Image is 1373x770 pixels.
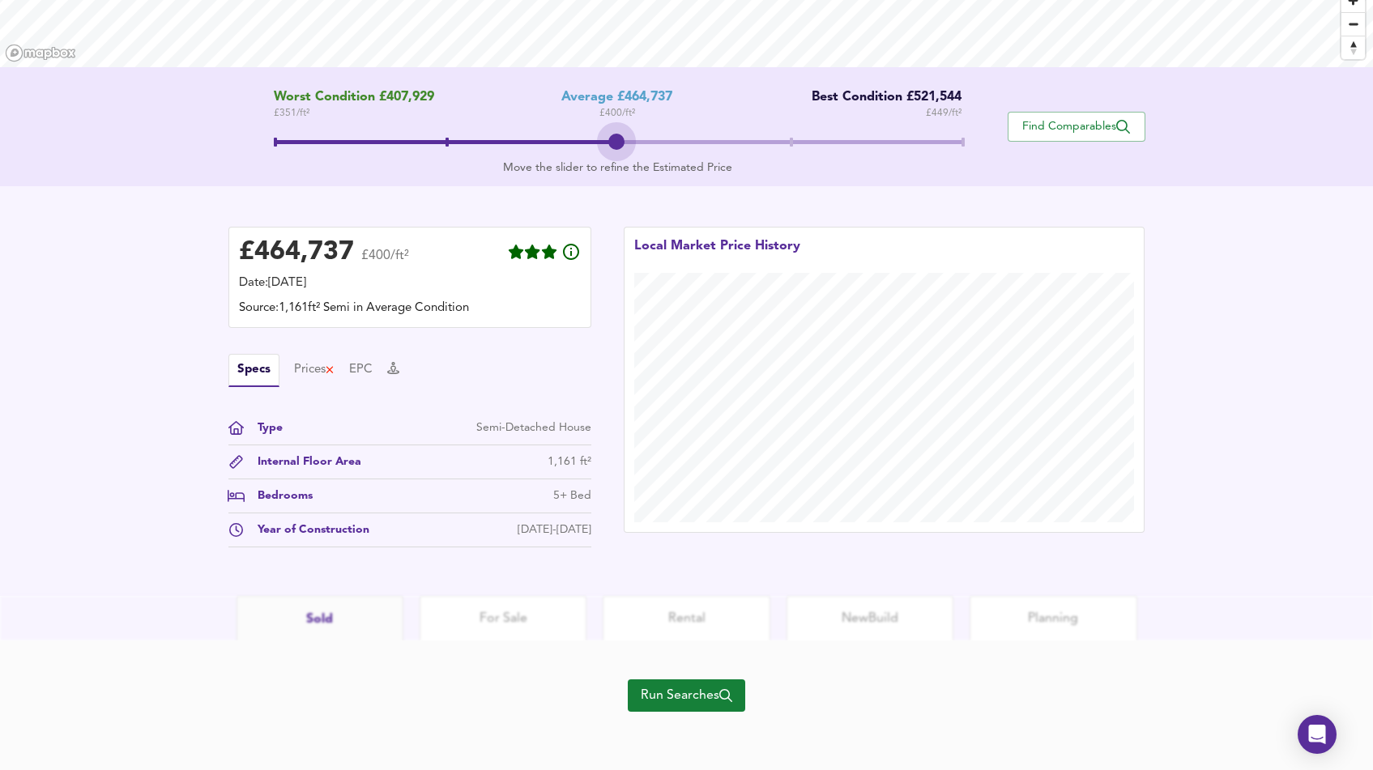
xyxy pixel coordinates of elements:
div: Local Market Price History [634,237,800,273]
span: £ 351 / ft² [274,105,434,121]
span: £ 400 / ft² [599,105,635,121]
div: Date: [DATE] [239,274,581,292]
div: Internal Floor Area [245,453,361,470]
div: Type [245,419,283,436]
span: Zoom out [1341,13,1365,36]
div: Open Intercom Messenger [1298,715,1337,754]
a: Mapbox homepage [5,44,76,62]
button: Specs [228,354,279,387]
div: [DATE]-[DATE] [518,521,591,538]
button: EPC [349,361,373,379]
div: Semi-Detached House [476,419,591,436]
div: 5+ Bed [553,487,591,504]
div: Source: 1,161ft² Semi in Average Condition [239,300,581,317]
button: Prices [294,361,335,379]
span: £ 449 / ft² [926,105,962,121]
div: Average £464,737 [561,90,672,105]
span: £400/ft² [361,249,409,273]
button: Zoom out [1341,12,1365,36]
button: Run Searches [628,679,745,712]
div: 1,161 ft² [548,453,591,470]
div: Year of Construction [245,521,369,538]
div: Move the slider to refine the Estimated Price [274,160,962,176]
div: Best Condition £521,544 [799,90,962,105]
button: Reset bearing to north [1341,36,1365,59]
span: Find Comparables [1017,119,1136,134]
span: Worst Condition £407,929 [274,90,434,105]
span: Run Searches [641,684,732,707]
button: Find Comparables [1008,112,1145,142]
div: Bedrooms [245,487,313,504]
div: £ 464,737 [239,240,354,265]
